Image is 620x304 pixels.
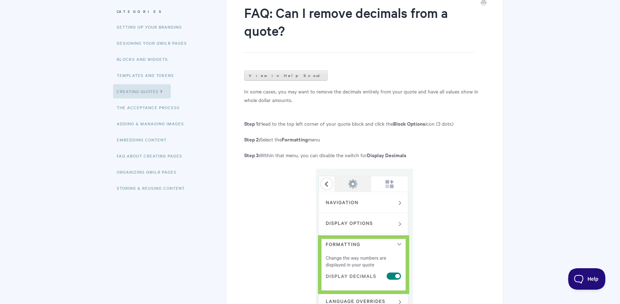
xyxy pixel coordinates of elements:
iframe: Toggle Customer Support [568,268,606,290]
a: Templates and Tokens [117,68,179,82]
p: Select the menu [244,135,485,144]
a: Setting up your Branding [117,20,187,34]
strong: Block Options [393,120,425,127]
a: Designing Your Qwilr Pages [117,36,192,50]
a: Embedding Content [117,132,172,147]
a: View in Help Scout [244,71,328,81]
a: Creating Quotes [113,84,171,98]
a: FAQ About Creating Pages [117,149,188,163]
a: Blocks and Widgets [117,52,173,66]
a: Storing & Reusing Content [117,181,190,195]
a: Adding & Managing Images [117,116,189,131]
a: Organizing Qwilr Pages [117,165,182,179]
a: The Acceptance Process [117,100,185,115]
p: In some cases, you may want to remove the decimals entirely from your quote and have all values s... [244,87,485,104]
strong: Formatting [282,135,308,143]
strong: Step 3: [244,151,260,159]
h1: FAQ: Can I remove decimals from a quote? [244,4,474,53]
strong: Display Decimals [367,151,406,159]
h3: Categories [117,5,206,18]
p: Head to the top left corner of your quote block and click the icon (3 dots) [244,119,485,128]
strong: Step 1: [244,120,259,127]
p: Within that menu, you can disable the switch for [244,151,485,159]
strong: Step 2: [244,135,260,143]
